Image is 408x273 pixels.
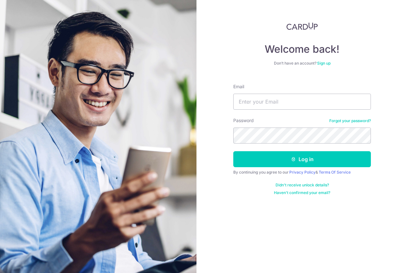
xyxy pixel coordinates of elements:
[286,22,318,30] img: CardUp Logo
[233,170,371,175] div: By continuing you agree to our &
[319,170,351,175] a: Terms Of Service
[233,94,371,110] input: Enter your Email
[329,118,371,123] a: Forgot your password?
[233,117,254,124] label: Password
[276,183,329,188] a: Didn't receive unlock details?
[274,190,330,195] a: Haven't confirmed your email?
[317,61,331,66] a: Sign up
[233,83,244,90] label: Email
[233,61,371,66] div: Don’t have an account?
[233,43,371,56] h4: Welcome back!
[289,170,316,175] a: Privacy Policy
[233,151,371,167] button: Log in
